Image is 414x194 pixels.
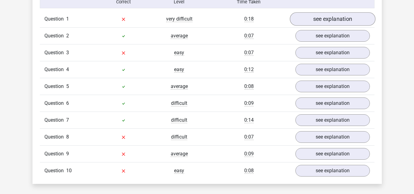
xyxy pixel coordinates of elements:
span: 3 [66,50,69,55]
a: see explanation [295,47,370,59]
a: see explanation [295,97,370,109]
span: Question [44,66,66,73]
span: easy [174,168,184,174]
a: see explanation [295,30,370,42]
a: see explanation [295,81,370,92]
a: see explanation [295,64,370,75]
span: 7 [66,117,69,123]
span: 1 [66,16,69,22]
span: 2 [66,33,69,39]
span: Question [44,116,66,124]
span: 0:09 [244,100,254,106]
span: 0:08 [244,168,254,174]
span: 5 [66,83,69,89]
span: Question [44,49,66,56]
span: average [171,83,188,89]
span: very difficult [166,16,192,22]
span: difficult [171,117,187,123]
span: 0:09 [244,151,254,157]
a: see explanation [295,114,370,126]
span: difficult [171,134,187,140]
span: Question [44,15,66,23]
span: Question [44,32,66,40]
a: see explanation [295,148,370,160]
span: difficult [171,100,187,106]
span: 0:07 [244,134,254,140]
span: 0:07 [244,50,254,56]
span: 0:12 [244,67,254,73]
a: see explanation [290,12,375,26]
span: 0:07 [244,33,254,39]
span: easy [174,50,184,56]
span: Question [44,83,66,90]
span: 4 [66,67,69,72]
span: average [171,151,188,157]
span: Question [44,150,66,158]
span: Question [44,100,66,107]
span: 10 [66,168,72,173]
span: 9 [66,151,69,157]
span: average [171,33,188,39]
span: Question [44,167,66,174]
span: Question [44,133,66,141]
span: 8 [66,134,69,140]
span: 0:08 [244,83,254,89]
span: 6 [66,100,69,106]
span: easy [174,67,184,73]
a: see explanation [295,165,370,177]
a: see explanation [295,131,370,143]
span: 0:14 [244,117,254,123]
span: 0:18 [244,16,254,22]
